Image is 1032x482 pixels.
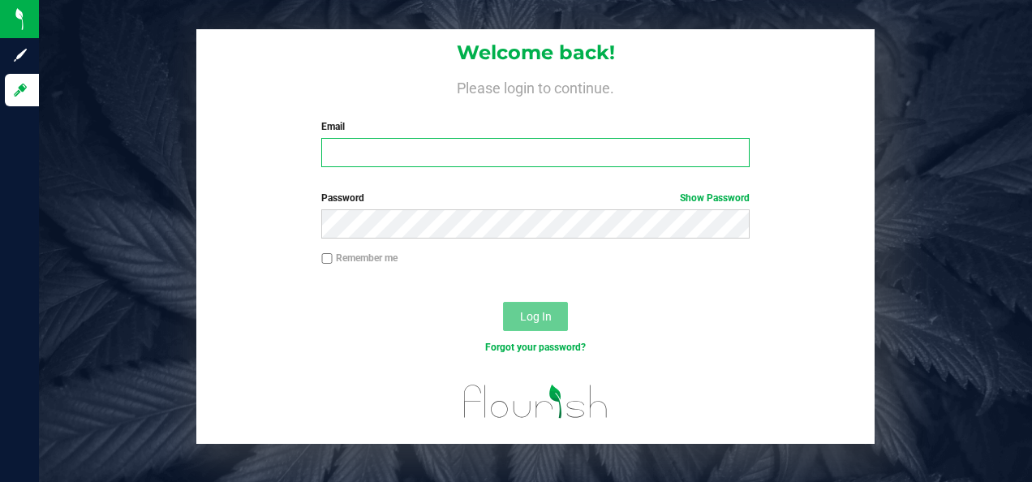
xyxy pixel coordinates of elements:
a: Forgot your password? [485,342,586,353]
h1: Welcome back! [196,42,875,63]
input: Remember me [321,253,333,265]
inline-svg: Sign up [12,47,28,63]
span: Password [321,192,364,204]
label: Email [321,119,749,134]
button: Log In [503,302,568,331]
inline-svg: Log in [12,82,28,98]
img: flourish_logo.svg [451,372,621,431]
label: Remember me [321,251,398,265]
span: Log In [520,310,552,323]
a: Show Password [680,192,750,204]
h4: Please login to continue. [196,77,875,97]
